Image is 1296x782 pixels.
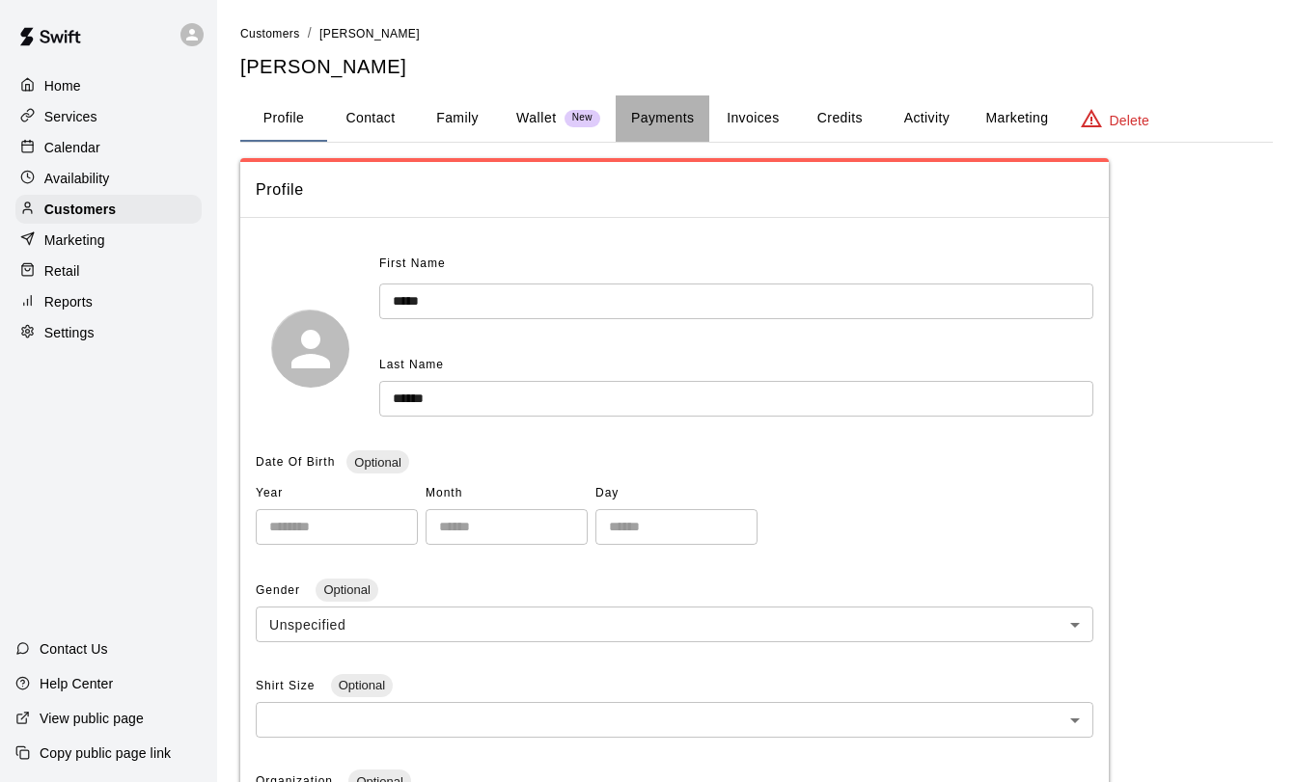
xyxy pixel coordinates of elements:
p: Delete [1110,111,1149,130]
span: Profile [256,177,1093,202]
span: Optional [346,455,408,470]
p: Services [44,107,97,126]
h5: [PERSON_NAME] [240,54,1273,80]
a: Availability [15,164,202,193]
p: Retail [44,261,80,281]
span: Year [256,478,418,509]
a: Calendar [15,133,202,162]
button: Credits [796,95,883,142]
p: Marketing [44,230,105,250]
span: New [565,112,600,124]
p: Reports [44,292,93,311]
p: Copy public page link [40,743,171,763]
a: Customers [15,195,202,224]
button: Marketing [970,95,1063,142]
span: [PERSON_NAME] [319,27,420,40]
div: Unspecified [256,607,1093,642]
p: Customers [44,200,116,219]
a: Marketing [15,226,202,255]
p: Calendar [44,138,100,157]
button: Profile [240,95,327,142]
a: Customers [240,25,300,40]
span: Optional [316,582,377,597]
button: Activity [883,95,970,142]
span: Month [426,478,588,509]
nav: breadcrumb [240,23,1273,44]
span: Gender [256,583,304,597]
a: Settings [15,318,202,347]
span: Customers [240,27,300,40]
p: Settings [44,323,95,342]
span: Date Of Birth [256,455,335,469]
span: Shirt Size [256,679,319,692]
button: Payments [616,95,709,142]
button: Contact [327,95,414,142]
p: Home [44,76,81,95]
button: Family [414,95,501,142]
a: Home [15,71,202,100]
span: First Name [379,249,446,280]
p: Contact Us [40,639,108,659]
button: Invoices [709,95,796,142]
a: Services [15,102,202,131]
a: Retail [15,256,202,285]
span: Optional [331,678,393,692]
p: View public page [40,709,144,728]
a: Reports [15,287,202,316]
p: Help Center [40,674,113,693]
span: Day [595,478,758,509]
div: basic tabs example [240,95,1273,142]
span: Last Name [379,358,444,371]
p: Wallet [516,108,557,128]
p: Availability [44,169,110,188]
li: / [308,23,312,43]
